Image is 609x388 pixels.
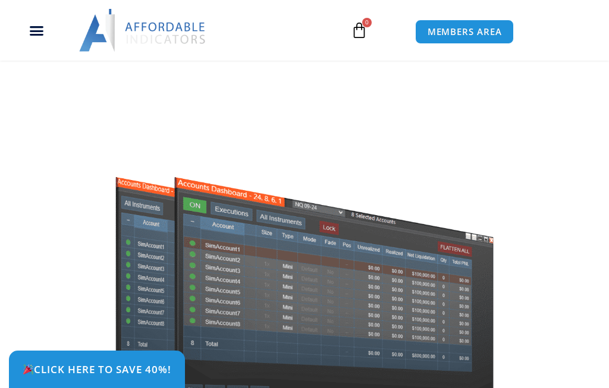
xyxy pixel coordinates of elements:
[23,364,33,374] img: 🎉
[79,9,207,52] img: LogoAI | Affordable Indicators – NinjaTrader
[333,13,385,48] a: 0
[23,364,171,374] span: Click Here to save 40%!
[415,20,514,44] a: MEMBERS AREA
[362,18,372,27] span: 0
[7,19,67,42] div: Menu Toggle
[9,351,185,388] a: 🎉Click Here to save 40%!
[428,27,502,36] span: MEMBERS AREA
